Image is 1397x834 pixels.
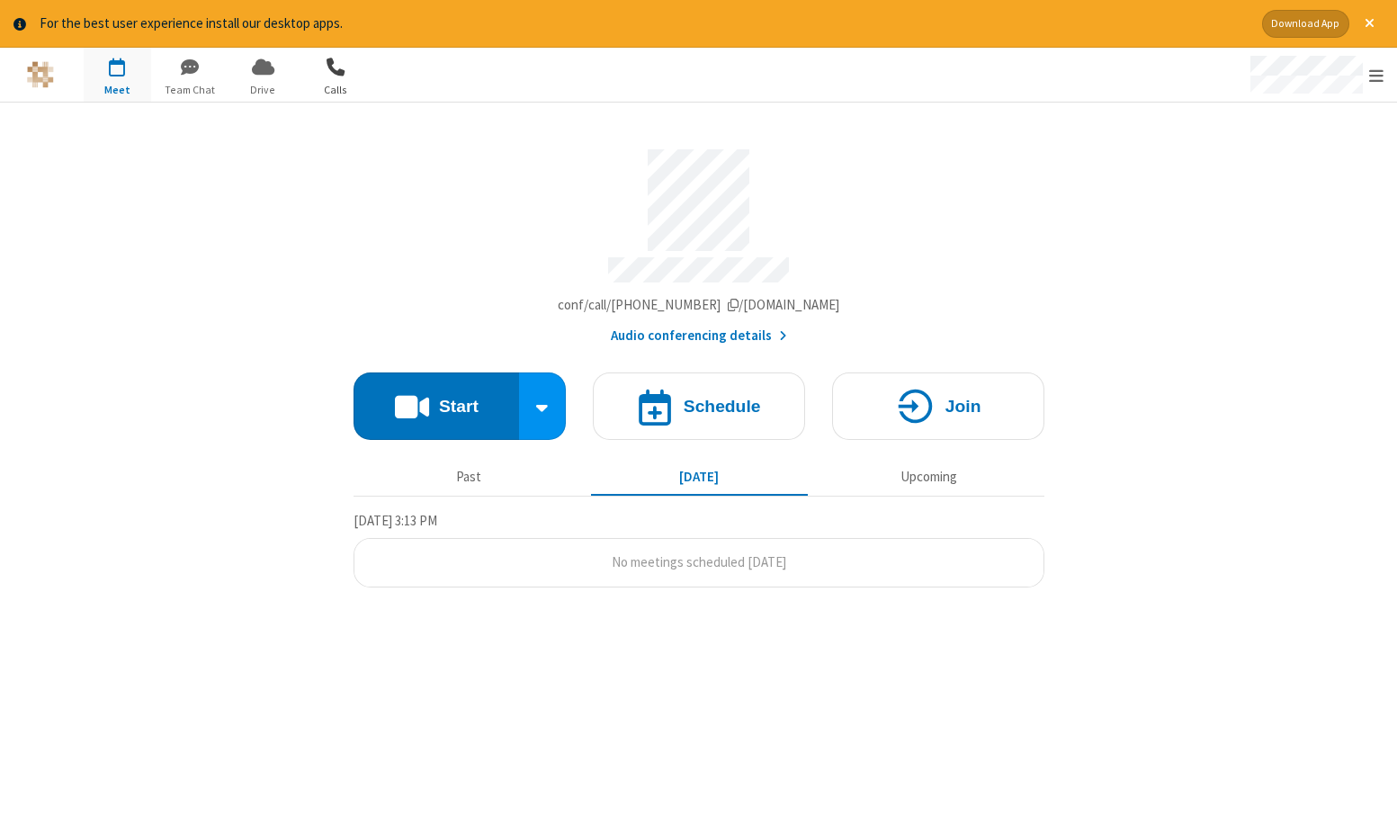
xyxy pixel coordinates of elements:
span: Meet [84,82,151,98]
span: No meetings scheduled [DATE] [612,553,786,570]
h4: Start [439,398,479,415]
span: Copy my meeting room link [558,296,839,313]
button: Upcoming [820,461,1037,495]
iframe: Chat [1352,787,1384,821]
div: For the best user experience install our desktop apps. [40,13,1249,34]
button: Schedule [593,372,805,440]
button: Download App [1262,10,1349,38]
button: Close alert [1356,10,1384,38]
button: Start [354,372,520,440]
section: Account details [354,136,1044,345]
span: Drive [229,82,297,98]
div: Start conference options [519,372,566,440]
section: Today's Meetings [354,510,1044,587]
span: Team Chat [157,82,224,98]
div: Open menu [1233,48,1397,102]
button: Audio conferencing details [611,326,786,346]
h4: Join [945,398,981,415]
span: Calls [302,82,370,98]
span: [DATE] 3:13 PM [354,512,437,529]
button: Past [360,461,577,495]
h4: Schedule [684,398,761,415]
button: Logo [6,48,74,102]
img: iotum.​ucaas.​tech [27,61,54,88]
button: [DATE] [590,461,807,495]
button: Join [832,372,1044,440]
button: Copy my meeting room linkCopy my meeting room link [558,295,839,316]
